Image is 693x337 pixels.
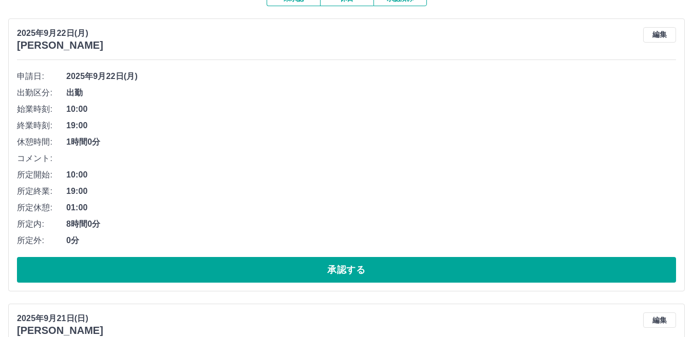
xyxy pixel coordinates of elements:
[66,136,676,148] span: 1時間0分
[66,87,676,99] span: 出勤
[17,325,103,336] h3: [PERSON_NAME]
[643,27,676,43] button: 編集
[17,169,66,181] span: 所定開始:
[66,202,676,214] span: 01:00
[17,39,103,51] h3: [PERSON_NAME]
[66,185,676,197] span: 19:00
[17,152,66,165] span: コメント:
[17,136,66,148] span: 休憩時間:
[17,257,676,283] button: 承認する
[66,234,676,247] span: 0分
[17,234,66,247] span: 所定外:
[66,70,676,83] span: 2025年9月22日(月)
[66,120,676,132] span: 19:00
[66,169,676,181] span: 10:00
[17,70,66,83] span: 申請日:
[17,185,66,197] span: 所定終業:
[17,218,66,230] span: 所定内:
[66,218,676,230] span: 8時間0分
[17,120,66,132] span: 終業時刻:
[17,103,66,115] span: 始業時刻:
[66,103,676,115] span: 10:00
[17,87,66,99] span: 出勤区分:
[17,312,103,325] p: 2025年9月21日(日)
[643,312,676,328] button: 編集
[17,202,66,214] span: 所定休憩:
[17,27,103,39] p: 2025年9月22日(月)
